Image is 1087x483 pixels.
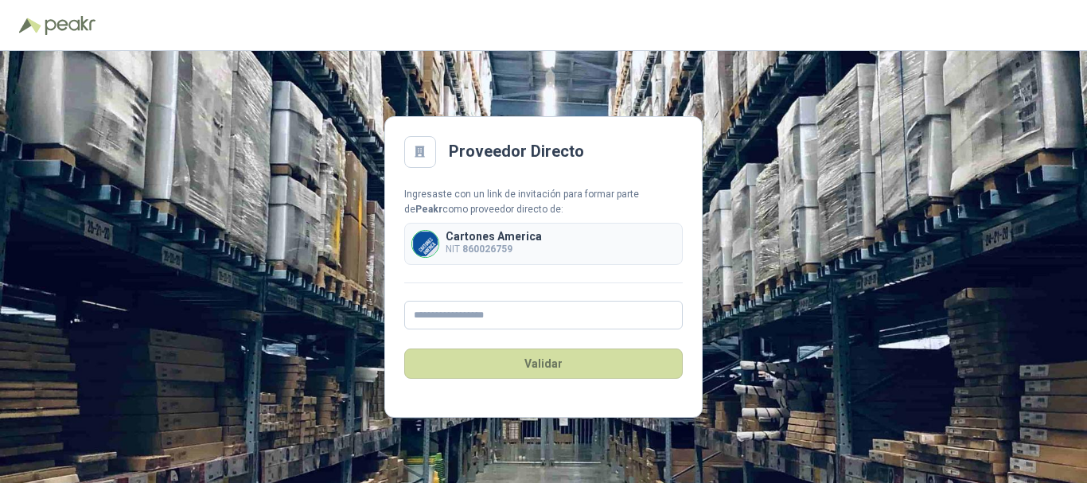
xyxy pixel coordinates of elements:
b: Peakr [415,204,442,215]
b: 860026759 [462,243,512,255]
p: Cartones America [446,231,542,242]
div: Ingresaste con un link de invitación para formar parte de como proveedor directo de: [404,187,683,217]
h2: Proveedor Directo [449,139,584,164]
button: Validar [404,349,683,379]
img: Company Logo [412,231,438,257]
img: Logo [19,18,41,33]
img: Peakr [45,16,95,35]
p: NIT [446,242,542,257]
